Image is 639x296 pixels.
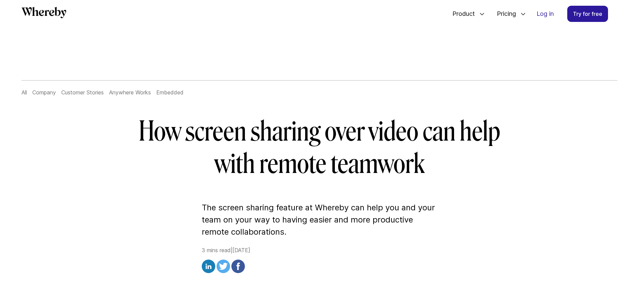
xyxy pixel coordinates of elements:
img: facebook [231,260,245,273]
img: linkedin [202,260,215,273]
span: Product [446,3,477,25]
h1: How screen sharing over video can help with remote teamwork [126,115,514,180]
a: All [22,89,27,96]
a: Company [32,89,56,96]
a: Customer Stories [61,89,104,96]
a: Embedded [156,89,184,96]
a: Whereby [22,7,66,21]
a: Anywhere Works [109,89,151,96]
a: Try for free [567,6,608,22]
a: Log in [531,6,559,22]
img: twitter [217,260,230,273]
span: Pricing [490,3,518,25]
p: The screen sharing feature at Whereby can help you and your team on your way to having easier and... [202,202,438,238]
svg: Whereby [22,7,66,18]
div: 3 mins read | [DATE] [202,246,438,275]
